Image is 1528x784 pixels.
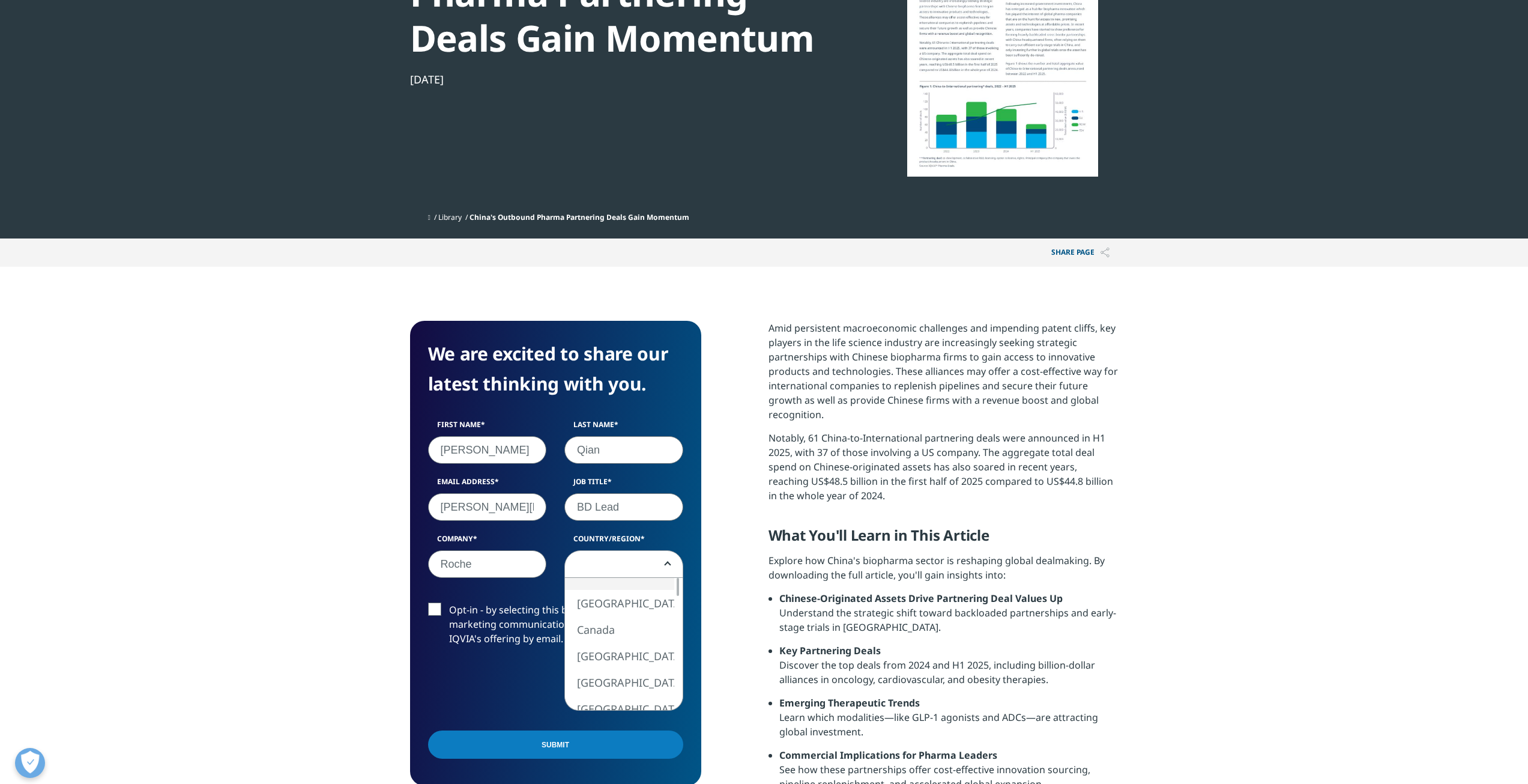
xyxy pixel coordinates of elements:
label: Last Name [564,419,683,436]
label: First Name [428,419,547,436]
iframe: reCAPTCHA [428,665,611,712]
strong: Commercial Implications for Pharma Leaders [779,749,997,762]
label: Opt-in - by selecting this box, I consent to receiving marketing communications and information a... [428,603,683,652]
strong: Emerging Therapeutic Trends [779,696,920,710]
span: China's Outbound Pharma Partnering Deals Gain Momentum [470,212,689,222]
input: Submit [428,731,683,759]
button: 打开偏好 [15,748,45,778]
p: Notably, 61 China-to-International partnering deals were announced in H1 2025, with 37 of those i... [769,431,1119,512]
strong: Key Partnering Deals [779,644,881,657]
button: Share PAGEShare PAGE [1042,239,1119,267]
li: Learn which modalities—like GLP-1 agonists and ADCs—are attracting global investment. [779,696,1119,748]
p: Explore how China's biopharma sector is reshaping global dealmaking. By downloading the full arti... [769,553,1119,591]
label: Company [428,533,547,550]
img: Share PAGE [1101,248,1110,258]
strong: Chinese-Originated Assets Drive Partnering Deal Values Up [779,592,1063,605]
li: [GEOGRAPHIC_DATA] [565,696,674,722]
label: Email Address [428,476,547,493]
label: Country/Region [564,533,683,550]
li: Understand the strategic shift toward backloaded partnerships and early-stage trials in [GEOGRAPH... [779,591,1119,643]
li: Discover the top deals from 2024 and H1 2025, including billion-dollar alliances in oncology, car... [779,643,1119,696]
li: [GEOGRAPHIC_DATA] [565,643,674,669]
h5: What You'll Learn in This Article [769,526,1119,553]
li: [GEOGRAPHIC_DATA] [565,669,674,696]
label: Job Title [564,476,683,493]
p: Amid persistent macroeconomic challenges and impending patent cliffs, key players in the life sci... [769,321,1119,431]
p: Share PAGE [1042,239,1119,267]
div: [DATE] [410,72,822,87]
h4: We are excited to share our latest thinking with you. [428,339,683,399]
a: Library [438,212,462,222]
li: Canada [565,616,674,643]
li: [GEOGRAPHIC_DATA] [565,590,674,616]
